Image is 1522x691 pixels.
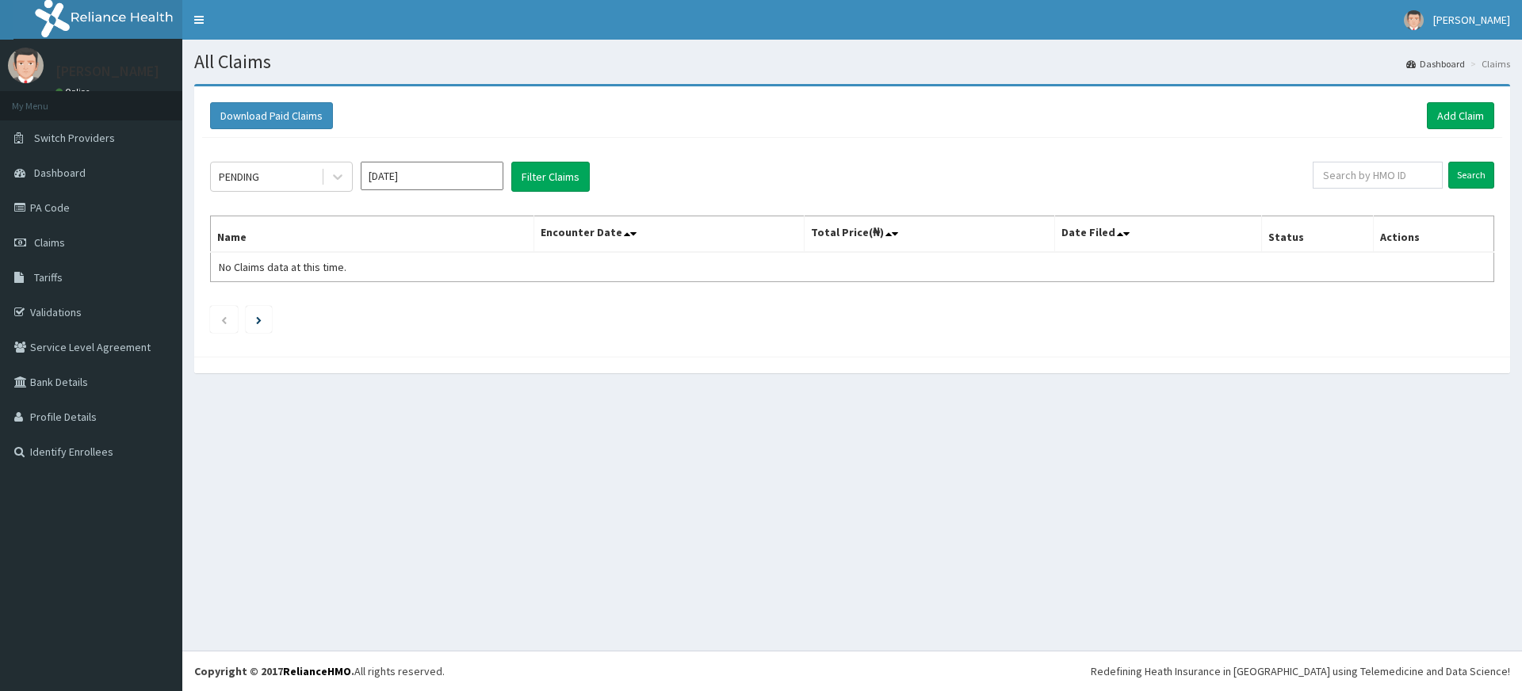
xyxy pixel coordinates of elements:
div: PENDING [219,169,259,185]
span: No Claims data at this time. [219,260,346,274]
span: Claims [34,235,65,250]
span: Tariffs [34,270,63,284]
th: Total Price(₦) [804,216,1054,253]
th: Name [211,216,534,253]
a: RelianceHMO [283,664,351,678]
img: User Image [1404,10,1424,30]
input: Search [1448,162,1494,189]
a: Dashboard [1406,57,1465,71]
a: Previous page [220,312,228,326]
p: [PERSON_NAME] [55,64,159,78]
a: Add Claim [1427,102,1494,129]
h1: All Claims [194,52,1510,72]
a: Next page [256,312,262,326]
footer: All rights reserved. [182,651,1522,691]
th: Actions [1373,216,1493,253]
button: Filter Claims [511,162,590,192]
th: Status [1261,216,1373,253]
a: Online [55,86,94,97]
img: User Image [8,48,44,83]
th: Date Filed [1054,216,1261,253]
li: Claims [1467,57,1510,71]
input: Search by HMO ID [1313,162,1443,189]
input: Select Month and Year [361,162,503,190]
strong: Copyright © 2017 . [194,664,354,678]
span: Switch Providers [34,131,115,145]
span: [PERSON_NAME] [1433,13,1510,27]
span: Dashboard [34,166,86,180]
th: Encounter Date [533,216,804,253]
div: Redefining Heath Insurance in [GEOGRAPHIC_DATA] using Telemedicine and Data Science! [1091,663,1510,679]
button: Download Paid Claims [210,102,333,129]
